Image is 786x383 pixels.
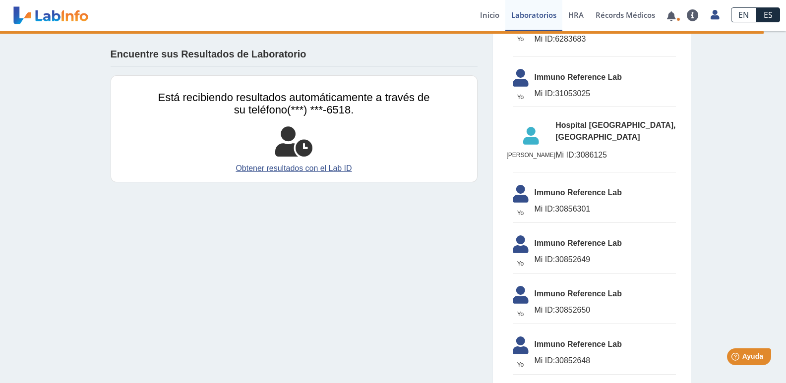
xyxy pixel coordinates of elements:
span: Mi ID: [535,35,555,43]
a: Obtener resultados con el Lab ID [158,163,430,174]
span: Mi ID: [535,89,555,98]
span: 30852650 [535,304,676,316]
span: 31053025 [535,88,676,100]
span: 6283683 [535,33,676,45]
span: Immuno Reference Lab [535,288,676,300]
span: Yo [507,310,535,319]
span: Immuno Reference Lab [535,237,676,249]
span: Yo [507,209,535,218]
a: EN [731,7,756,22]
span: Mi ID: [535,255,555,264]
span: 30852649 [535,254,676,266]
span: 30852648 [535,355,676,367]
span: Hospital [GEOGRAPHIC_DATA], [GEOGRAPHIC_DATA] [555,119,675,143]
span: Mi ID: [535,306,555,314]
a: ES [756,7,780,22]
span: Yo [507,35,535,44]
span: [PERSON_NAME] [507,151,556,160]
span: Immuno Reference Lab [535,187,676,199]
iframe: Help widget launcher [698,344,775,372]
span: Immuno Reference Lab [535,338,676,350]
span: Yo [507,259,535,268]
h4: Encuentre sus Resultados de Laboratorio [111,49,306,60]
span: Mi ID: [535,356,555,365]
span: Immuno Reference Lab [535,71,676,83]
span: Mi ID: [535,205,555,213]
span: Mi ID: [555,151,576,159]
span: 30856301 [535,203,676,215]
span: Yo [507,93,535,102]
span: Está recibiendo resultados automáticamente a través de su teléfono [158,91,430,116]
span: Yo [507,360,535,369]
span: HRA [568,10,584,20]
span: 3086125 [555,149,675,161]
